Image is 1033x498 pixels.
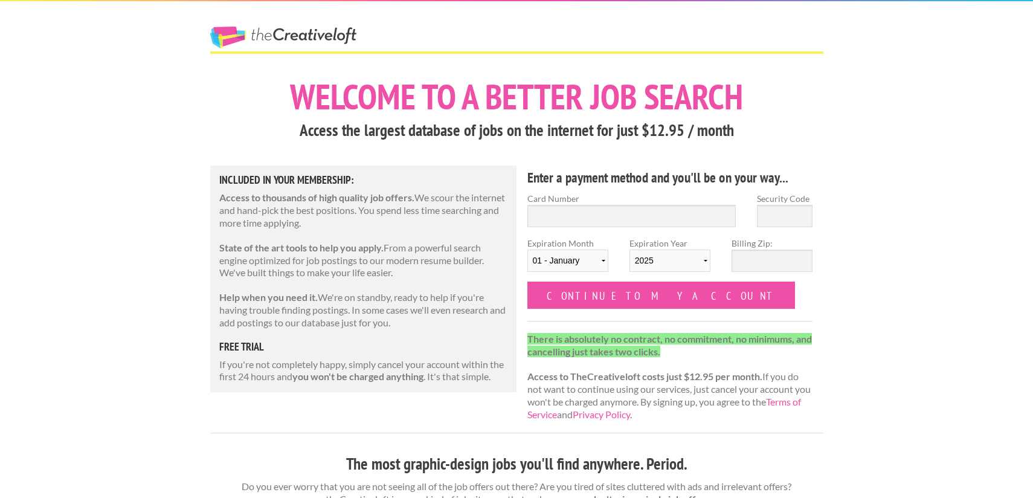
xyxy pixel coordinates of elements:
label: Security Code [757,192,813,205]
h3: Access the largest database of jobs on the internet for just $12.95 / month [210,119,823,142]
input: Continue to my account [527,282,796,309]
a: Terms of Service [527,396,801,420]
h4: Enter a payment method and you'll be on your way... [527,168,813,187]
label: Expiration Month [527,237,608,282]
strong: State of the art tools to help you apply. [219,242,384,253]
a: Privacy Policy [573,409,630,420]
p: We scour the internet and hand-pick the best positions. You spend less time searching and more ti... [219,192,508,229]
select: Expiration Month [527,250,608,272]
select: Expiration Year [629,250,710,272]
p: If you're not completely happy, simply cancel your account within the first 24 hours and . It's t... [219,358,508,384]
label: Card Number [527,192,736,205]
p: If you do not want to continue using our services, just cancel your account you won't be charged ... [527,333,813,421]
a: The Creative Loft [210,27,356,48]
label: Expiration Year [629,237,710,282]
h5: Included in Your Membership: [219,175,508,186]
h1: Welcome to a better job search [210,79,823,114]
p: We're on standby, ready to help if you're having trouble finding postings. In some cases we'll ev... [219,291,508,329]
strong: you won't be charged anything [292,370,423,382]
h3: The most graphic-design jobs you'll find anywhere. Period. [210,453,823,476]
strong: Access to thousands of high quality job offers. [219,192,414,203]
h5: free trial [219,341,508,352]
p: From a powerful search engine optimized for job postings to our modern resume builder. We've buil... [219,242,508,279]
strong: Help when you need it. [219,291,318,303]
label: Billing Zip: [732,237,813,250]
strong: There is absolutely no contract, no commitment, no minimums, and cancelling just takes two clicks. [527,333,812,357]
strong: Access to TheCreativeloft costs just $12.95 per month. [527,370,762,382]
